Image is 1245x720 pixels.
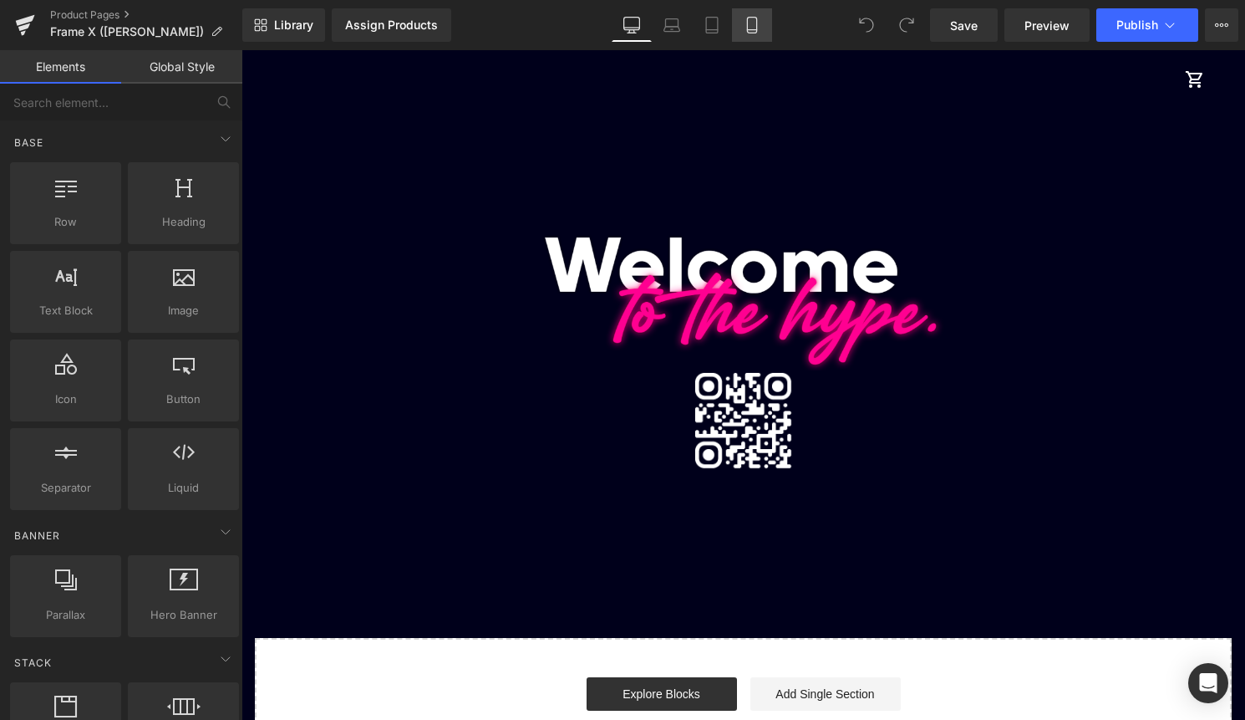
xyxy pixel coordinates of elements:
[850,8,883,42] button: Undo
[15,391,116,408] span: Icon
[43,43,189,57] div: Domaine: [DOMAIN_NAME]
[13,135,45,151] span: Base
[15,606,116,624] span: Parallax
[890,8,923,42] button: Redo
[15,479,116,497] span: Separator
[88,99,129,110] div: Domaine
[943,19,963,39] span: shopping_cart
[133,606,234,624] span: Hero Banner
[27,27,40,40] img: logo_orange.svg
[27,43,40,57] img: website_grey.svg
[47,27,82,40] div: v 4.0.25
[652,8,692,42] a: Laptop
[1188,663,1228,703] div: Open Intercom Messenger
[192,97,206,110] img: tab_keywords_by_traffic_grey.svg
[345,627,495,661] a: Explore Blocks
[1116,18,1158,32] span: Publish
[133,391,234,408] span: Button
[211,99,252,110] div: Mots-clés
[1004,8,1090,42] a: Preview
[69,97,83,110] img: tab_domain_overview_orange.svg
[692,8,732,42] a: Tablet
[509,627,659,661] a: Add Single Section
[13,528,62,544] span: Banner
[242,8,325,42] a: New Library
[950,17,978,34] span: Save
[15,213,116,231] span: Row
[133,302,234,319] span: Image
[15,302,116,319] span: Text Block
[133,213,234,231] span: Heading
[1096,8,1198,42] button: Publish
[133,479,234,497] span: Liquid
[345,18,438,32] div: Assign Products
[274,18,313,33] span: Library
[732,8,772,42] a: Mobile
[612,8,652,42] a: Desktop
[50,8,242,22] a: Product Pages
[1205,8,1238,42] button: More
[937,13,970,46] a: Panier
[1024,17,1070,34] span: Preview
[50,25,204,38] span: Frame X ([PERSON_NAME])
[121,50,242,84] a: Global Style
[13,655,53,671] span: Stack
